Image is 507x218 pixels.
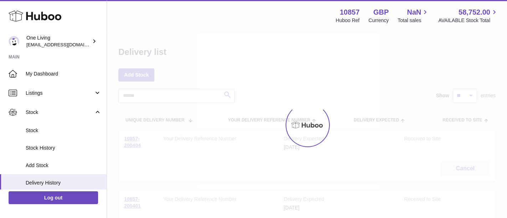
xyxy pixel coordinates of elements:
strong: 10857 [340,7,360,17]
span: Delivery History [26,180,101,186]
span: AVAILABLE Stock Total [438,17,498,24]
span: Listings [26,90,94,97]
span: Stock [26,109,94,116]
div: Currency [369,17,389,24]
strong: GBP [373,7,389,17]
img: internalAdmin-10857@internal.huboo.com [9,36,19,47]
span: Add Stock [26,162,101,169]
span: [EMAIL_ADDRESS][DOMAIN_NAME] [26,42,105,47]
a: Log out [9,191,98,204]
span: My Dashboard [26,71,101,77]
div: One Living [26,35,91,48]
span: 58,752.00 [459,7,490,17]
span: Stock [26,127,101,134]
span: Stock History [26,145,101,151]
a: 58,752.00 AVAILABLE Stock Total [438,7,498,24]
span: NaN [407,7,421,17]
div: Huboo Ref [336,17,360,24]
span: Total sales [398,17,429,24]
a: NaN Total sales [398,7,429,24]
